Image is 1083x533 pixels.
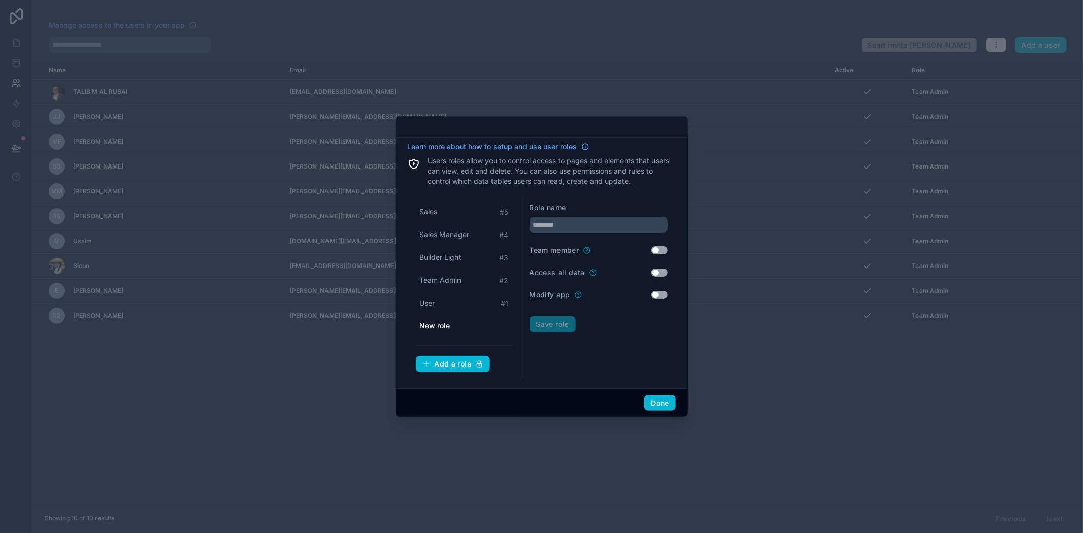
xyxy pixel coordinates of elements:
span: # 3 [500,253,509,263]
button: Add a role [416,356,490,372]
label: Role name [530,203,566,213]
span: Sales [420,207,438,217]
div: Add a role [422,359,484,369]
span: # 1 [501,298,509,309]
span: Sales Manager [420,229,470,240]
span: User [420,298,435,308]
span: New role [420,321,450,331]
span: # 4 [500,230,509,240]
label: Modify app [530,290,571,300]
label: Team member [530,245,579,255]
label: Access all data [530,268,585,278]
span: # 2 [500,276,509,286]
span: Team Admin [420,275,462,285]
span: # 5 [500,207,509,217]
span: Builder Light [420,252,462,262]
a: Learn more about how to setup and use user roles [408,142,589,152]
span: Learn more about how to setup and use user roles [408,142,577,152]
p: Users roles allow you to control access to pages and elements that users can view, edit and delet... [428,156,676,186]
button: Done [644,395,675,411]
